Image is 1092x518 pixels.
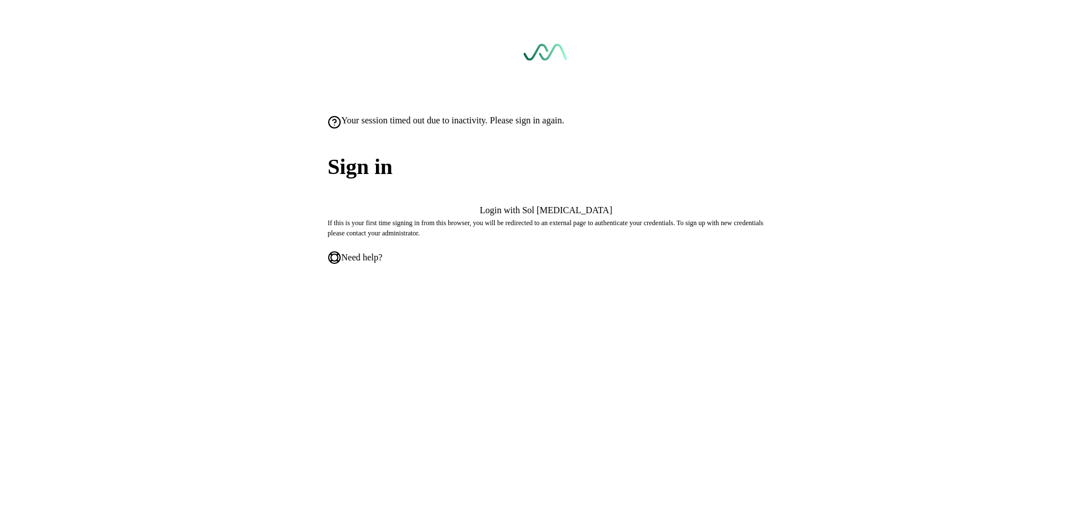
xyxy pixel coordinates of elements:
button: Login with Sol [MEDICAL_DATA] [328,205,764,216]
a: Need help? [328,251,382,264]
span: If this is your first time signing in from this browser, you will be redirected to an external pa... [328,219,763,237]
a: Go to sign in [523,44,569,72]
span: Sign in [328,151,764,184]
img: See-Mode Logo [523,44,569,72]
span: Your session timed out due to inactivity. Please sign in again. [341,115,564,126]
